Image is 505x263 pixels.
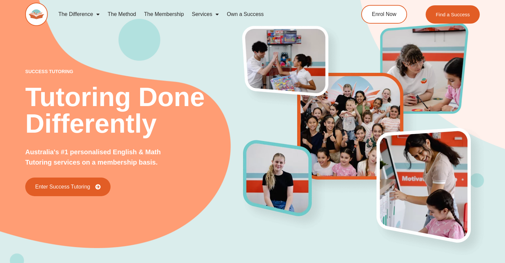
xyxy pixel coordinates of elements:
[426,5,480,24] a: Find a Success
[140,7,188,22] a: The Membership
[25,178,111,196] a: Enter Success Tutoring
[54,7,104,22] a: The Difference
[35,184,90,190] span: Enter Success Tutoring
[361,5,407,24] a: Enrol Now
[372,12,396,17] span: Enrol Now
[25,147,185,168] p: Australia's #1 personalised English & Math Tutoring services on a membership basis.
[25,69,243,74] p: success tutoring
[436,12,470,17] span: Find a Success
[104,7,140,22] a: The Method
[188,7,223,22] a: Services
[223,7,268,22] a: Own a Success
[54,7,335,22] nav: Menu
[25,84,243,137] h2: Tutoring Done Differently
